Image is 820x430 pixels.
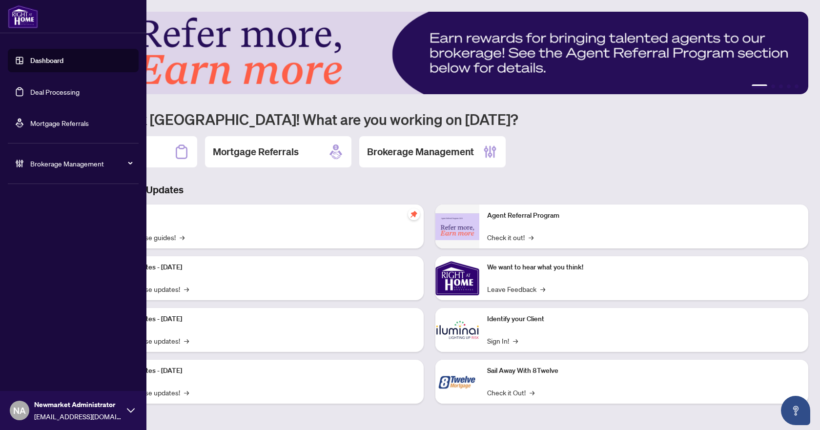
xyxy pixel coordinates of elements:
h3: Brokerage & Industry Updates [51,183,808,197]
img: logo [8,5,38,28]
span: Newmarket Administrator [34,399,122,410]
span: → [184,284,189,294]
span: → [180,232,184,243]
a: Check it out!→ [487,232,533,243]
span: → [529,232,533,243]
p: Platform Updates - [DATE] [102,366,416,376]
a: Sign In!→ [487,335,518,346]
span: pushpin [408,208,420,220]
a: Mortgage Referrals [30,119,89,127]
p: Identify your Client [487,314,800,325]
img: Sail Away With 8Twelve [435,360,479,404]
button: 2 [771,84,775,88]
h2: Mortgage Referrals [213,145,299,159]
h2: Brokerage Management [367,145,474,159]
a: Leave Feedback→ [487,284,545,294]
a: Deal Processing [30,87,80,96]
span: [EMAIL_ADDRESS][DOMAIN_NAME] [34,411,122,422]
span: → [513,335,518,346]
button: Open asap [781,396,810,425]
p: Sail Away With 8Twelve [487,366,800,376]
button: 5 [795,84,799,88]
span: → [184,387,189,398]
p: Agent Referral Program [487,210,800,221]
a: Check it Out!→ [487,387,534,398]
button: 1 [752,84,767,88]
h1: Welcome back [GEOGRAPHIC_DATA]! What are you working on [DATE]? [51,110,808,128]
button: 3 [779,84,783,88]
span: NA [13,404,26,417]
p: Self-Help [102,210,416,221]
span: → [184,335,189,346]
img: Slide 0 [51,12,808,94]
span: → [540,284,545,294]
img: Agent Referral Program [435,213,479,240]
button: 4 [787,84,791,88]
p: Platform Updates - [DATE] [102,262,416,273]
a: Dashboard [30,56,63,65]
span: → [530,387,534,398]
img: Identify your Client [435,308,479,352]
span: Brokerage Management [30,158,132,169]
p: Platform Updates - [DATE] [102,314,416,325]
img: We want to hear what you think! [435,256,479,300]
p: We want to hear what you think! [487,262,800,273]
